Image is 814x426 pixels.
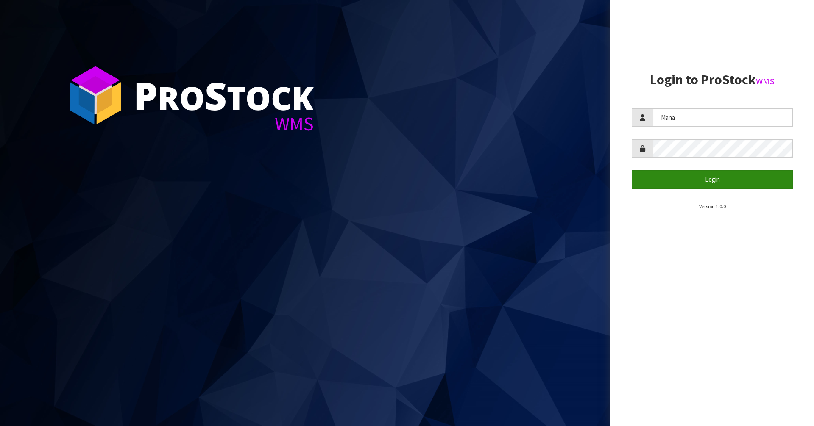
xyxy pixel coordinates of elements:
[632,72,793,87] h2: Login to ProStock
[653,108,793,127] input: Username
[756,76,775,87] small: WMS
[134,76,314,114] div: ro tock
[205,69,227,121] span: S
[632,170,793,188] button: Login
[699,203,726,210] small: Version 1.0.0
[134,69,158,121] span: P
[64,64,127,127] img: ProStock Cube
[134,114,314,133] div: WMS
